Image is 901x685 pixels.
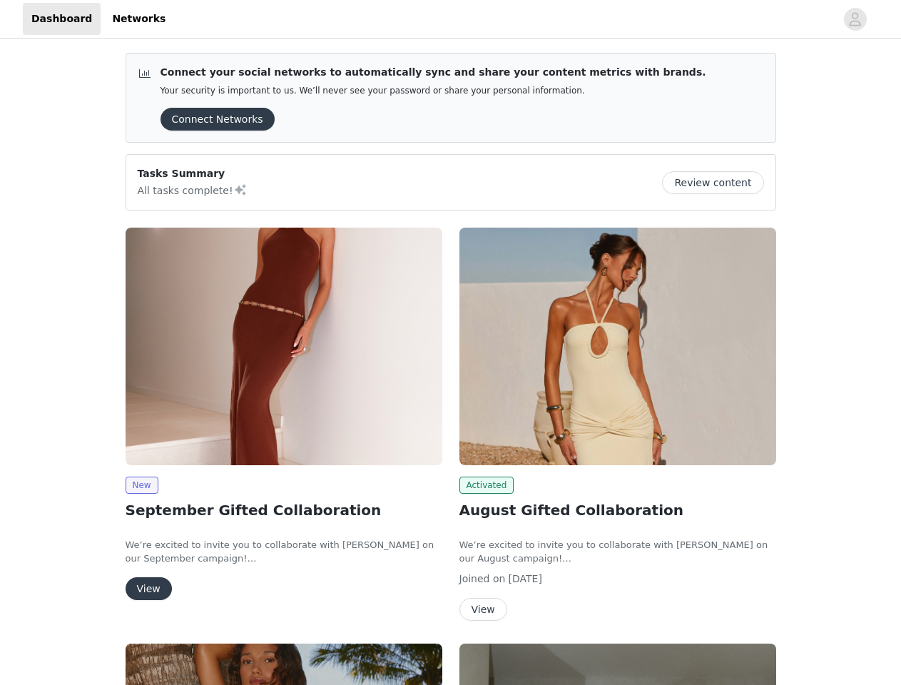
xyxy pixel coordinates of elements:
[459,604,507,615] a: View
[459,598,507,621] button: View
[126,538,442,566] p: We’re excited to invite you to collaborate with [PERSON_NAME] on our September campaign!
[138,181,248,198] p: All tasks complete!
[161,86,706,96] p: Your security is important to us. We’ll never see your password or share your personal information.
[161,108,275,131] button: Connect Networks
[23,3,101,35] a: Dashboard
[103,3,174,35] a: Networks
[126,584,172,594] a: View
[126,499,442,521] h2: September Gifted Collaboration
[662,171,763,194] button: Review content
[848,8,862,31] div: avatar
[126,577,172,600] button: View
[459,499,776,521] h2: August Gifted Collaboration
[161,65,706,80] p: Connect your social networks to automatically sync and share your content metrics with brands.
[126,228,442,465] img: Peppermayo AUS
[126,477,158,494] span: New
[459,573,506,584] span: Joined on
[138,166,248,181] p: Tasks Summary
[459,538,776,566] p: We’re excited to invite you to collaborate with [PERSON_NAME] on our August campaign!
[459,228,776,465] img: Peppermayo AUS
[459,477,514,494] span: Activated
[509,573,542,584] span: [DATE]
